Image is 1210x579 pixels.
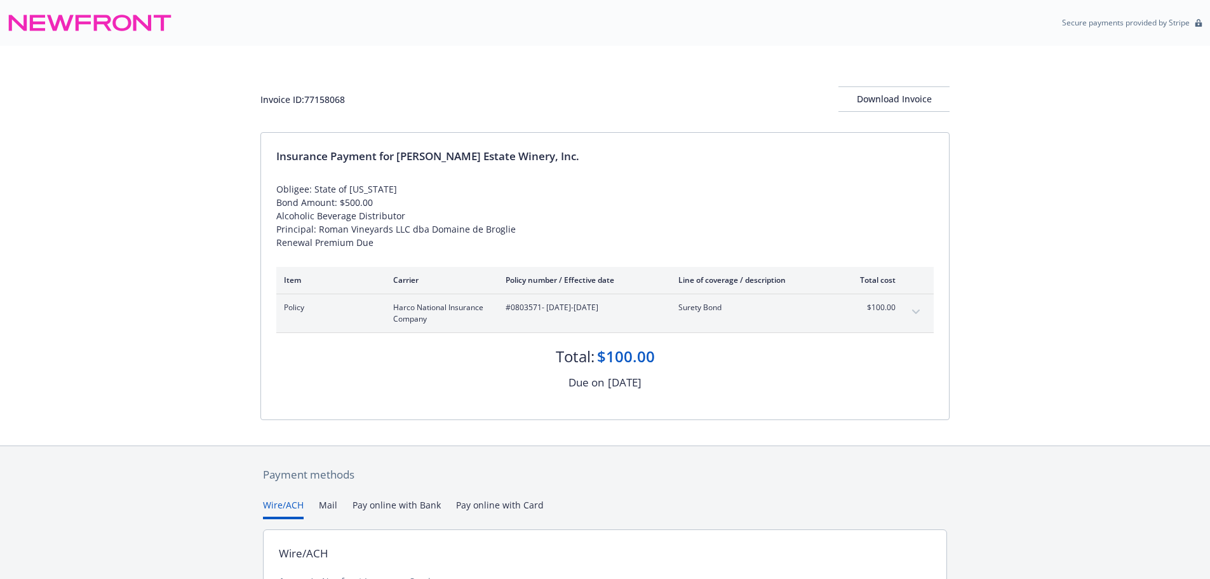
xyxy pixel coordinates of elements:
div: Insurance Payment for [PERSON_NAME] Estate Winery, Inc. [276,148,934,165]
span: Policy [284,302,373,313]
button: Wire/ACH [263,498,304,519]
span: #0803571 - [DATE]-[DATE] [506,302,658,313]
div: Invoice ID: 77158068 [260,93,345,106]
div: Due on [568,374,604,391]
div: Carrier [393,275,485,285]
div: Total: [556,346,595,367]
span: Harco National Insurance Company [393,302,485,325]
div: Download Invoice [838,87,950,111]
span: Surety Bond [678,302,828,313]
div: PolicyHarco National Insurance Company#0803571- [DATE]-[DATE]Surety Bond$100.00expand content [276,294,934,332]
button: Pay online with Bank [353,498,441,519]
div: Wire/ACH [279,545,328,562]
div: $100.00 [597,346,655,367]
div: Total cost [848,275,896,285]
div: [DATE] [608,374,642,391]
div: Payment methods [263,467,947,483]
span: $100.00 [848,302,896,313]
div: Obligee: State of [US_STATE] Bond Amount: $500.00 Alcoholic Beverage Distributor Principal: Roman... [276,182,934,249]
p: Secure payments provided by Stripe [1062,17,1190,28]
div: Policy number / Effective date [506,275,658,285]
button: Mail [319,498,337,519]
button: expand content [906,302,926,322]
button: Download Invoice [838,86,950,112]
div: Line of coverage / description [678,275,828,285]
button: Pay online with Card [456,498,544,519]
div: Item [284,275,373,285]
